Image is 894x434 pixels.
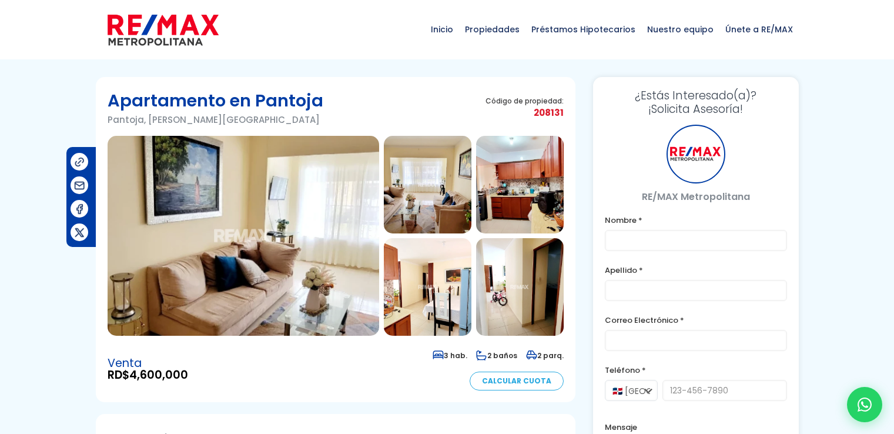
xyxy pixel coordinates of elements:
img: Apartamento en Pantoja [384,238,471,336]
img: Apartamento en Pantoja [476,238,564,336]
span: Préstamos Hipotecarios [525,12,641,47]
img: Compartir [73,226,86,239]
span: Código de propiedad: [485,96,564,105]
img: Compartir [73,203,86,215]
img: remax-metropolitana-logo [108,12,219,48]
span: 2 baños [476,350,517,360]
img: Apartamento en Pantoja [384,136,471,233]
span: 2 parq. [526,350,564,360]
span: Nuestro equipo [641,12,719,47]
span: Únete a RE/MAX [719,12,799,47]
input: 123-456-7890 [662,380,787,401]
img: Compartir [73,156,86,168]
label: Teléfono * [605,363,787,378]
label: Correo Electrónico * [605,313,787,328]
label: Apellido * [605,263,787,278]
span: ¿Estás Interesado(a)? [605,89,787,102]
span: Venta [108,358,188,369]
span: RD$ [108,369,188,381]
span: 4,600,000 [129,367,188,383]
div: RE/MAX Metropolitana [667,125,725,183]
span: 3 hab. [433,350,467,360]
h1: Apartamento en Pantoja [108,89,323,112]
p: RE/MAX Metropolitana [605,189,787,204]
img: Compartir [73,179,86,192]
span: Inicio [425,12,459,47]
a: Calcular Cuota [470,372,564,390]
img: Apartamento en Pantoja [476,136,564,233]
span: 208131 [485,105,564,120]
img: Apartamento en Pantoja [108,136,379,336]
h3: ¡Solicita Asesoría! [605,89,787,116]
p: Pantoja, [PERSON_NAME][GEOGRAPHIC_DATA] [108,112,323,127]
label: Nombre * [605,213,787,228]
span: Propiedades [459,12,525,47]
